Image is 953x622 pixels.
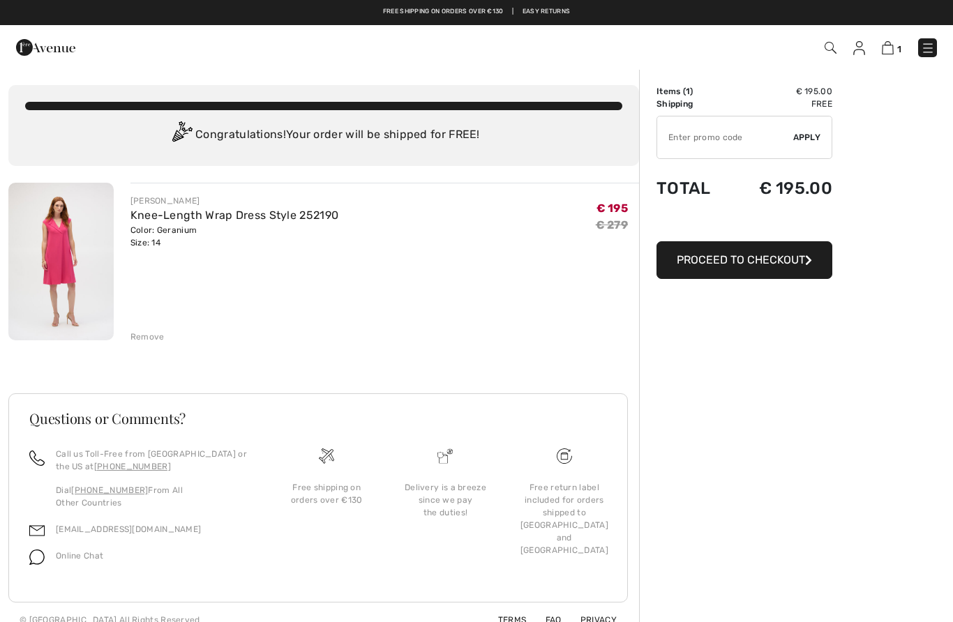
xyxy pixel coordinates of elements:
[56,551,103,561] span: Online Chat
[56,448,250,473] p: Call us Toll-Free from [GEOGRAPHIC_DATA] or the US at
[8,183,114,340] img: Knee-Length Wrap Dress Style 252190
[596,218,629,232] s: € 279
[731,165,832,212] td: € 195.00
[437,448,453,464] img: Delivery is a breeze since we pay the duties!
[656,98,731,110] td: Shipping
[29,450,45,466] img: call
[731,85,832,98] td: € 195.00
[130,331,165,343] div: Remove
[523,7,571,17] a: Easy Returns
[29,549,45,565] img: chat
[25,121,622,149] div: Congratulations! Your order will be shipped for FREE!
[882,41,894,54] img: Shopping Bag
[596,202,629,215] span: € 195
[656,165,731,212] td: Total
[825,42,836,54] img: Search
[897,44,901,54] span: 1
[686,86,690,96] span: 1
[130,195,339,207] div: [PERSON_NAME]
[383,7,504,17] a: Free shipping on orders over €130
[557,448,572,464] img: Free shipping on orders over &#8364;130
[793,131,821,144] span: Apply
[397,481,493,519] div: Delivery is a breeze since we pay the duties!
[29,523,45,538] img: email
[512,7,513,17] span: |
[319,448,334,464] img: Free shipping on orders over &#8364;130
[882,39,901,56] a: 1
[16,33,75,61] img: 1ère Avenue
[656,212,832,236] iframe: PayPal
[16,40,75,53] a: 1ère Avenue
[130,224,339,249] div: Color: Geranium Size: 14
[656,241,832,279] button: Proceed to Checkout
[29,411,607,425] h3: Questions or Comments?
[71,485,148,495] a: [PHONE_NUMBER]
[731,98,832,110] td: Free
[56,484,250,509] p: Dial From All Other Countries
[656,85,731,98] td: Items ( )
[921,41,935,55] img: Menu
[130,208,339,222] a: Knee-Length Wrap Dress Style 252190
[278,481,375,506] div: Free shipping on orders over €130
[853,41,865,55] img: My Info
[657,116,793,158] input: Promo code
[677,253,805,266] span: Proceed to Checkout
[56,524,201,534] a: [EMAIL_ADDRESS][DOMAIN_NAME]
[94,462,171,471] a: [PHONE_NUMBER]
[516,481,613,556] div: Free return label included for orders shipped to [GEOGRAPHIC_DATA] and [GEOGRAPHIC_DATA]
[167,121,195,149] img: Congratulation2.svg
